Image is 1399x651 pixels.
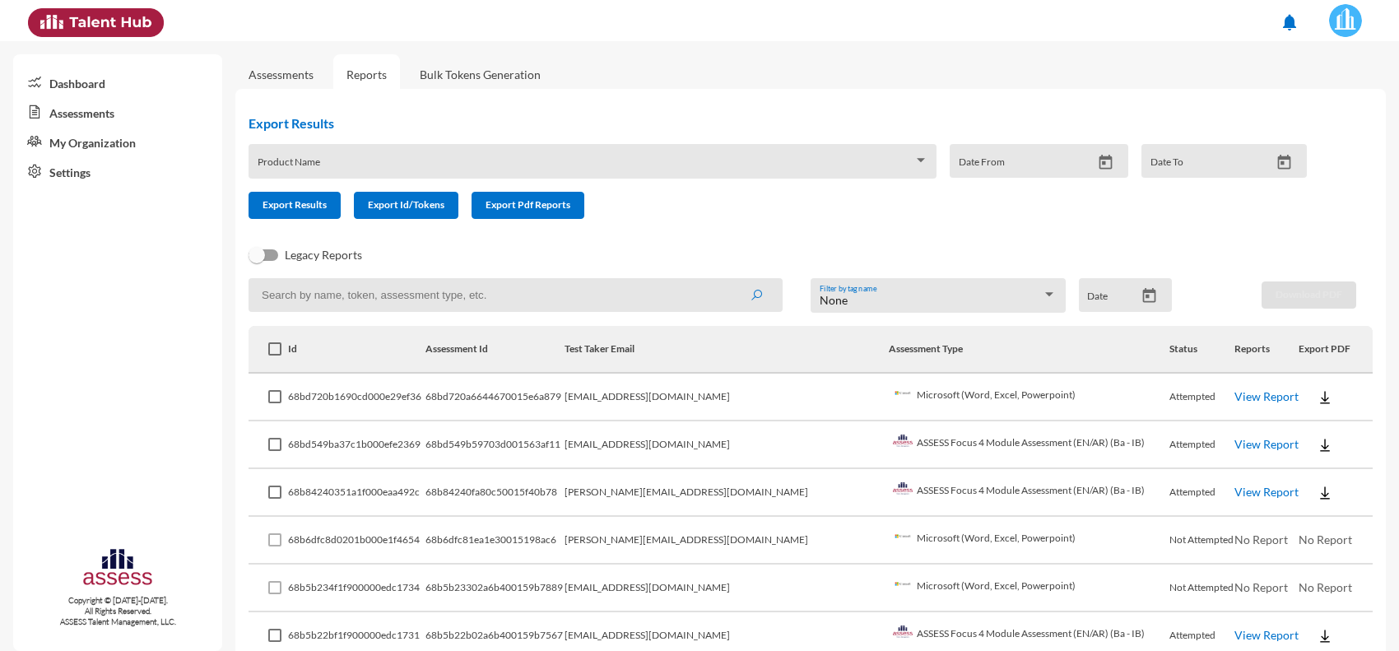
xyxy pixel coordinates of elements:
button: Export Results [249,192,341,219]
td: Attempted [1169,421,1234,469]
th: Reports [1234,326,1299,374]
span: Download PDF [1276,288,1342,300]
th: Id [288,326,425,374]
a: View Report [1234,437,1299,451]
th: Assessment Id [425,326,565,374]
a: Assessments [249,67,314,81]
td: [EMAIL_ADDRESS][DOMAIN_NAME] [565,421,889,469]
td: Not Attempted [1169,517,1234,565]
td: 68b84240fa80c50015f40b78 [425,469,565,517]
td: 68bd720b1690cd000e29ef36 [288,374,425,421]
p: Copyright © [DATE]-[DATE]. All Rights Reserved. ASSESS Talent Management, LLC. [13,595,222,627]
td: Microsoft (Word, Excel, Powerpoint) [889,517,1170,565]
td: [EMAIL_ADDRESS][DOMAIN_NAME] [565,374,889,421]
td: 68bd549b59703d001563af11 [425,421,565,469]
button: Open calendar [1270,154,1299,171]
span: Export Results [263,198,327,211]
span: No Report [1299,532,1352,546]
span: Export Id/Tokens [368,198,444,211]
td: 68b5b234f1f900000edc1734 [288,565,425,612]
td: [PERSON_NAME][EMAIL_ADDRESS][DOMAIN_NAME] [565,469,889,517]
span: Legacy Reports [285,245,362,265]
td: 68bd549ba37c1b000efe2369 [288,421,425,469]
td: 68b6dfc81ea1e30015198ac6 [425,517,565,565]
button: Open calendar [1091,154,1120,171]
mat-icon: notifications [1280,12,1299,32]
span: Export Pdf Reports [486,198,570,211]
td: Attempted [1169,469,1234,517]
span: None [820,293,848,307]
td: Microsoft (Word, Excel, Powerpoint) [889,374,1170,421]
td: [EMAIL_ADDRESS][DOMAIN_NAME] [565,565,889,612]
a: View Report [1234,628,1299,642]
td: 68bd720a6644670015e6a879 [425,374,565,421]
td: 68b6dfc8d0201b000e1f4654 [288,517,425,565]
a: My Organization [13,127,222,156]
a: View Report [1234,485,1299,499]
td: [PERSON_NAME][EMAIL_ADDRESS][DOMAIN_NAME] [565,517,889,565]
td: Attempted [1169,374,1234,421]
a: Assessments [13,97,222,127]
h2: Export Results [249,115,1320,131]
td: Not Attempted [1169,565,1234,612]
td: Microsoft (Word, Excel, Powerpoint) [889,565,1170,612]
img: assesscompany-logo.png [81,546,155,592]
td: 68b84240351a1f000eaa492c [288,469,425,517]
button: Export Pdf Reports [472,192,584,219]
a: Settings [13,156,222,186]
a: View Report [1234,389,1299,403]
th: Export PDF [1299,326,1373,374]
td: 68b5b23302a6b400159b7889 [425,565,565,612]
th: Test Taker Email [565,326,889,374]
th: Assessment Type [889,326,1170,374]
span: No Report [1234,580,1288,594]
button: Download PDF [1262,281,1356,309]
th: Status [1169,326,1234,374]
a: Dashboard [13,67,222,97]
td: ASSESS Focus 4 Module Assessment (EN/AR) (Ba - IB) [889,421,1170,469]
a: Bulk Tokens Generation [407,54,554,95]
span: No Report [1299,580,1352,594]
td: ASSESS Focus 4 Module Assessment (EN/AR) (Ba - IB) [889,469,1170,517]
a: Reports [333,54,400,95]
button: Open calendar [1135,287,1164,305]
span: No Report [1234,532,1288,546]
input: Search by name, token, assessment type, etc. [249,278,783,312]
button: Export Id/Tokens [354,192,458,219]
